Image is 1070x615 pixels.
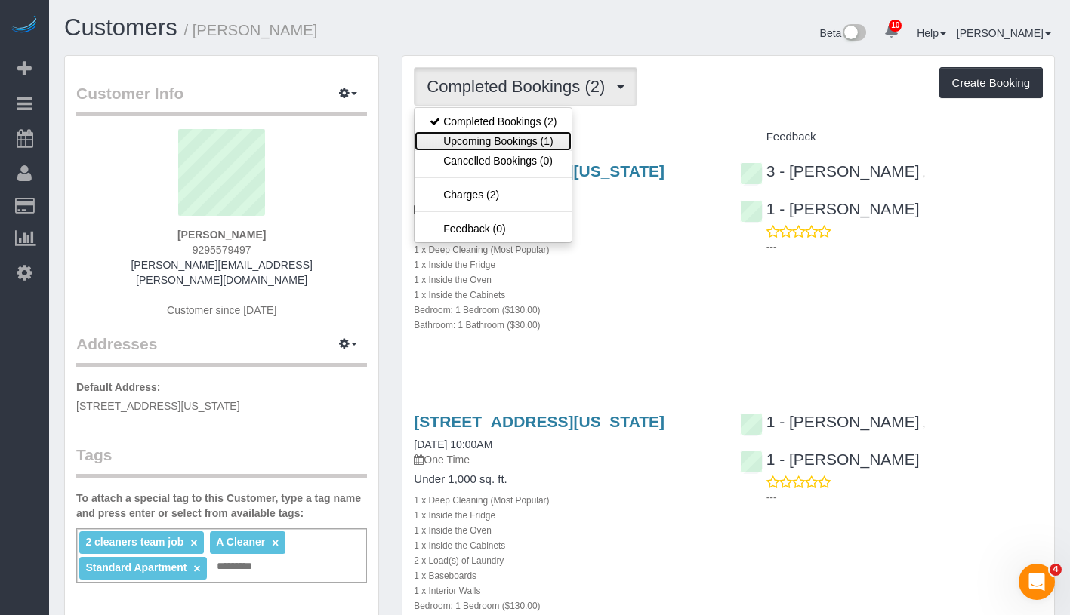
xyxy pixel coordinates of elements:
[85,536,183,548] span: 2 cleaners team job
[414,570,476,581] small: 1 x Baseboards
[414,555,504,566] small: 2 x Load(s) of Laundry
[427,77,612,96] span: Completed Bookings (2)
[939,67,1043,99] button: Create Booking
[820,27,867,39] a: Beta
[216,536,265,548] span: A Cleaner
[414,413,665,430] a: [STREET_ADDRESS][US_STATE]
[9,15,39,36] img: Automaid Logo
[414,473,717,486] h4: Under 1,000 sq. ft.
[841,24,866,44] img: New interface
[917,27,946,39] a: Help
[190,537,197,549] a: ×
[414,67,637,106] button: Completed Bookings (2)
[740,413,920,430] a: 1 - [PERSON_NAME]
[414,305,540,315] small: Bedroom: 1 Bedroom ($130.00)
[76,380,161,395] label: Default Address:
[740,131,1043,143] h4: Feedback
[414,260,495,270] small: 1 x Inside the Fridge
[923,417,926,429] span: ,
[85,561,187,573] span: Standard Apartment
[414,525,491,536] small: 1 x Inside the Oven
[957,27,1051,39] a: [PERSON_NAME]
[415,185,572,204] a: Charges (2)
[414,320,540,331] small: Bathroom: 1 Bathroom ($30.00)
[76,444,367,478] legend: Tags
[414,540,505,551] small: 1 x Inside the Cabinets
[414,495,549,506] small: 1 x Deep Cleaning (Most Popular)
[766,239,1043,254] p: ---
[193,562,200,575] a: ×
[193,244,251,256] span: 9295579497
[877,15,906,48] a: 10
[415,112,572,131] a: Completed Bookings (2)
[414,275,491,285] small: 1 x Inside the Oven
[415,219,572,238] a: Feedback (0)
[1050,564,1062,576] span: 4
[1019,564,1055,600] iframe: Intercom live chat
[415,151,572,171] a: Cancelled Bookings (0)
[184,22,318,38] small: / [PERSON_NAME]
[414,244,549,255] small: 1 x Deep Cleaning (Most Popular)
[76,490,367,521] label: To attach a special tag to this Customer, type a tag name and press enter or select from availabl...
[414,290,505,300] small: 1 x Inside the Cabinets
[64,14,177,41] a: Customers
[414,452,717,467] p: One Time
[167,304,276,316] span: Customer since [DATE]
[740,162,920,180] a: 3 - [PERSON_NAME]
[889,20,902,32] span: 10
[415,131,572,151] a: Upcoming Bookings (1)
[740,450,920,468] a: 1 - [PERSON_NAME]
[414,586,480,596] small: 1 x Interior Walls
[131,259,312,286] a: [PERSON_NAME][EMAIL_ADDRESS][PERSON_NAME][DOMAIN_NAME]
[414,438,492,450] a: [DATE] 10:00AM
[766,490,1043,505] p: ---
[414,510,495,521] small: 1 x Inside the Fridge
[76,400,240,412] span: [STREET_ADDRESS][US_STATE]
[923,167,926,179] span: ,
[76,82,367,116] legend: Customer Info
[414,601,540,611] small: Bedroom: 1 Bedroom ($130.00)
[272,537,279,549] a: ×
[740,200,920,217] a: 1 - [PERSON_NAME]
[177,229,266,241] strong: [PERSON_NAME]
